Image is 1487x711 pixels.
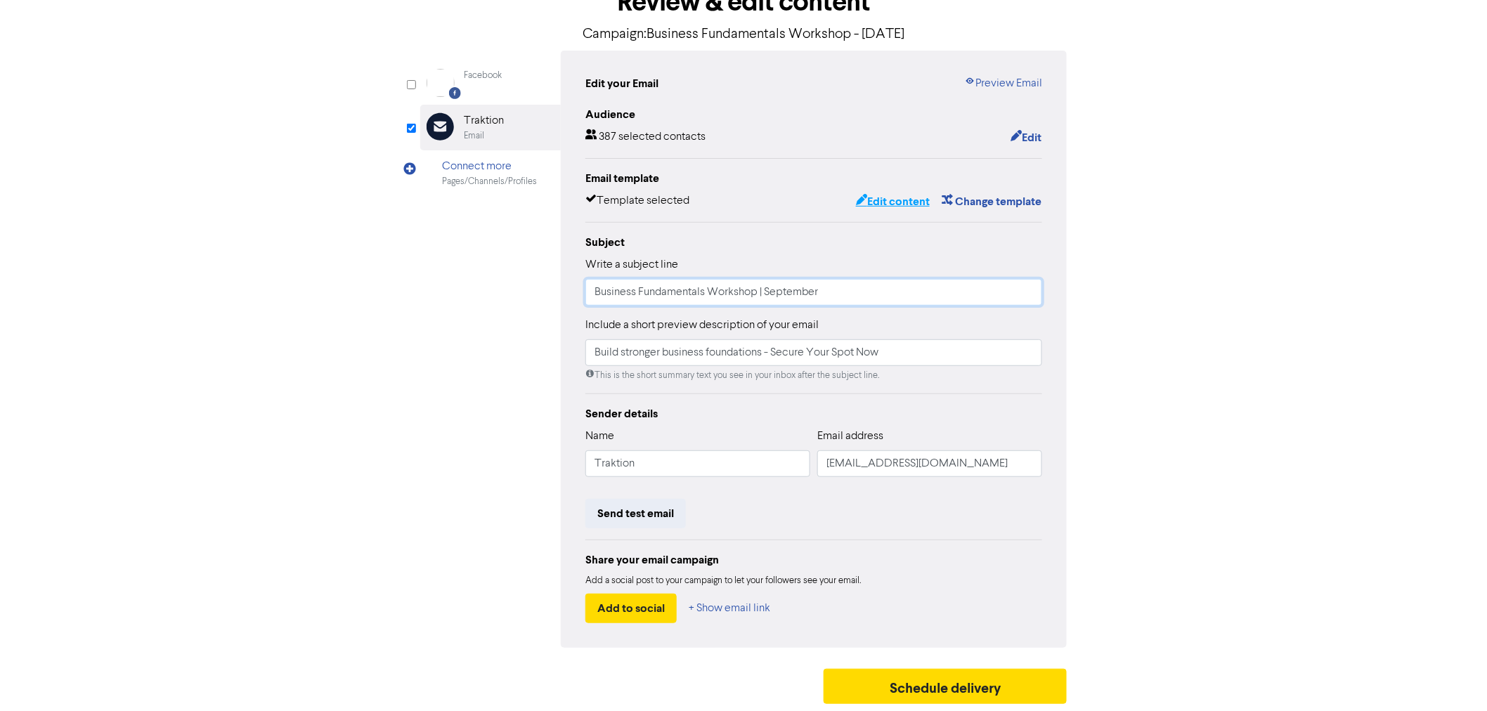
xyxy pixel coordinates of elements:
[941,193,1042,211] button: Change template
[824,669,1067,704] button: Schedule delivery
[420,61,561,105] div: Facebook Facebook
[464,112,504,129] div: Traktion
[585,369,1042,382] div: This is the short summary text you see in your inbox after the subject line.
[585,594,677,623] button: Add to social
[817,428,883,445] label: Email address
[427,69,455,97] img: Facebook
[585,317,819,334] label: Include a short preview description of your email
[464,129,484,143] div: Email
[585,193,689,211] div: Template selected
[964,75,1042,92] a: Preview Email
[464,69,502,82] div: Facebook
[585,256,678,273] label: Write a subject line
[585,499,686,528] button: Send test email
[585,129,706,147] div: 387 selected contacts
[585,574,1042,588] div: Add a social post to your campaign to let your followers see your email.
[585,428,614,445] label: Name
[585,75,658,92] div: Edit your Email
[688,594,771,623] button: + Show email link
[855,193,930,211] button: Edit content
[585,405,1042,422] div: Sender details
[585,106,1042,123] div: Audience
[585,170,1042,187] div: Email template
[585,234,1042,251] div: Subject
[1417,644,1487,711] iframe: Chat Widget
[1010,129,1042,147] button: Edit
[442,175,537,188] div: Pages/Channels/Profiles
[442,158,537,175] div: Connect more
[585,552,1042,568] div: Share your email campaign
[420,24,1067,45] p: Campaign: Business Fundamentals Workshop - [DATE]
[420,150,561,196] div: Connect morePages/Channels/Profiles
[420,105,561,150] div: TraktionEmail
